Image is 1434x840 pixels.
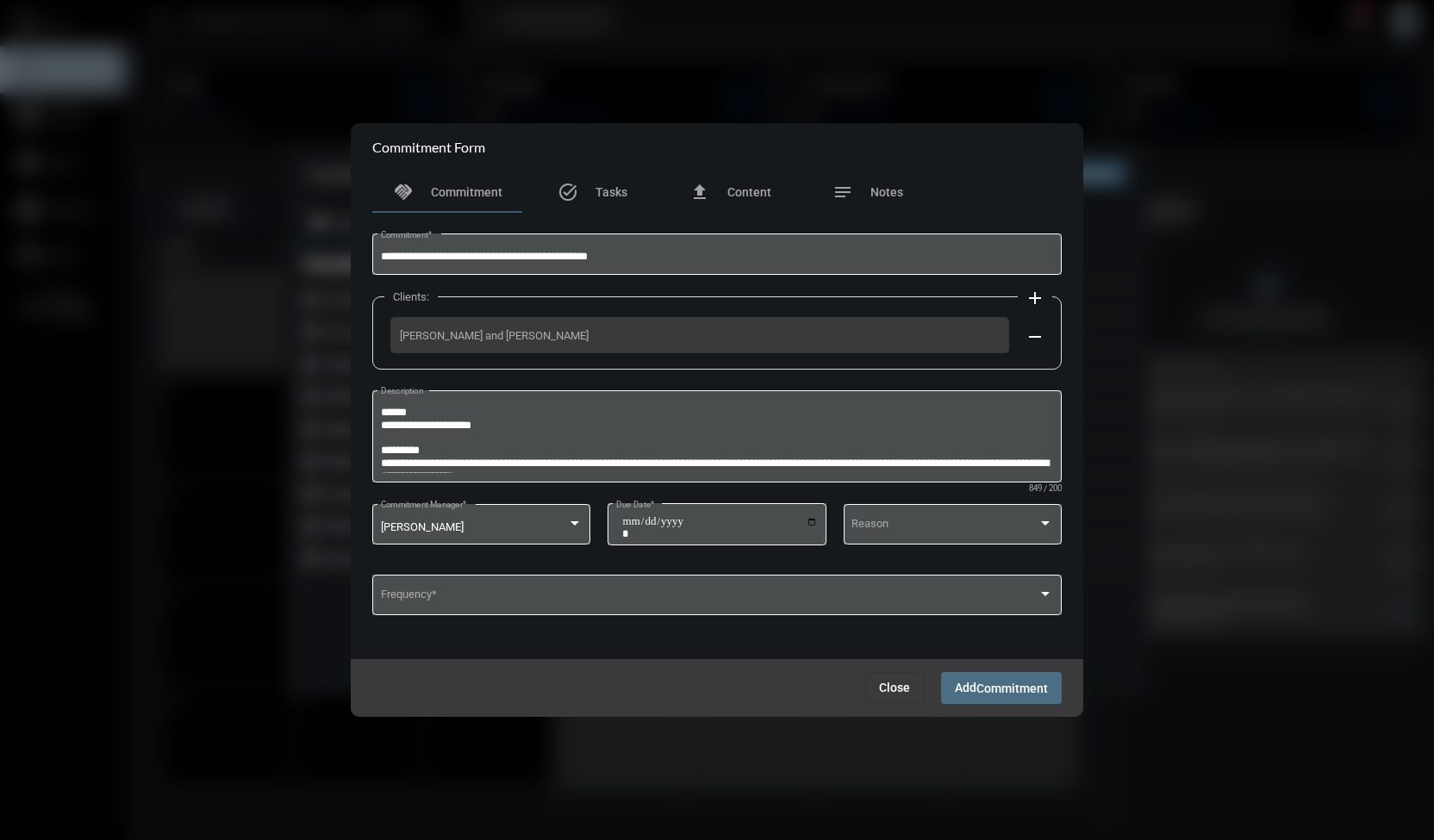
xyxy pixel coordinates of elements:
mat-icon: notes [832,182,853,202]
mat-icon: remove [1025,327,1045,347]
span: [PERSON_NAME] and [PERSON_NAME] [400,329,1000,342]
mat-hint: 849 / 200 [1029,484,1062,494]
span: Tasks [595,185,627,199]
button: Close [865,672,924,703]
mat-icon: task_alt [558,182,578,202]
span: Close [879,681,910,694]
button: AddCommitment [941,672,1062,704]
label: Clients: [384,290,438,303]
span: Notes [870,185,903,199]
h2: Commitment Form [372,139,485,155]
mat-icon: handshake [393,182,414,202]
span: [PERSON_NAME] [381,520,464,533]
span: Add [955,681,1048,694]
span: Commitment [431,185,502,199]
mat-icon: file_upload [689,182,710,202]
mat-icon: add [1025,288,1045,308]
span: Content [727,185,771,199]
span: Commitment [976,681,1048,695]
